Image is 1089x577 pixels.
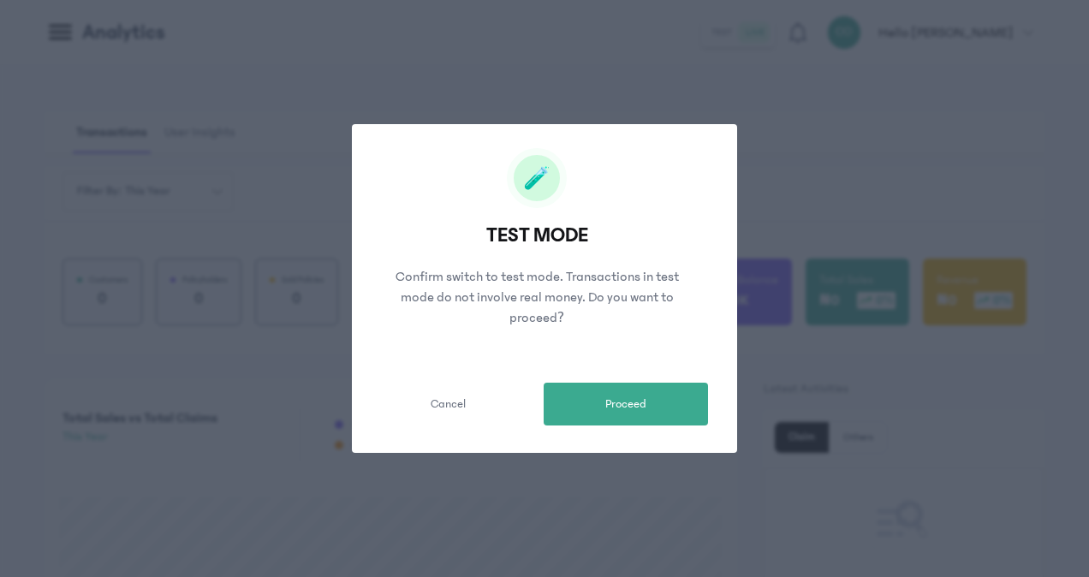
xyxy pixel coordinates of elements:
button: Proceed [544,383,708,425]
span: Proceed [605,396,646,413]
p: Confirm switch to test mode. Transactions in test mode do not involve real money. Do you want to ... [366,266,708,328]
span: Cancel [431,396,466,413]
p: test MODE [366,222,708,249]
button: Cancel [366,383,530,425]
